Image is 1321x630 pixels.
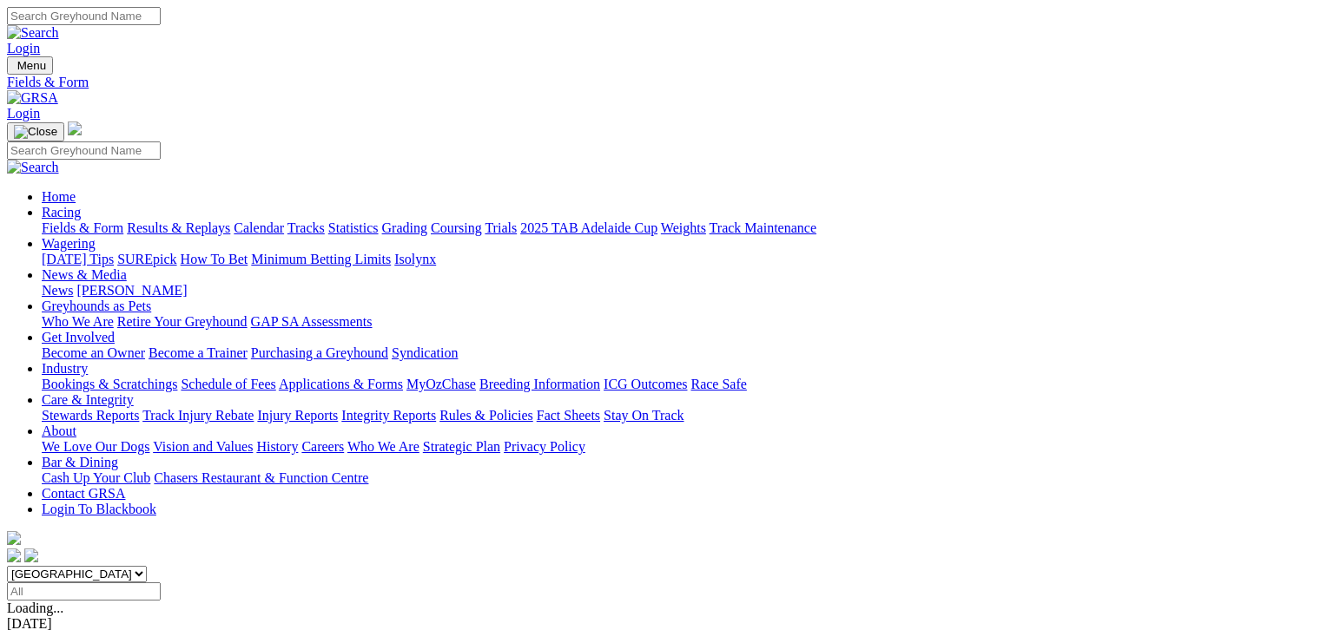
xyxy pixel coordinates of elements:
a: Home [42,189,76,204]
a: Applications & Forms [279,377,403,391]
a: Fields & Form [42,220,123,235]
a: Login [7,106,40,121]
a: Careers [301,439,344,454]
a: News & Media [42,267,127,282]
a: Greyhounds as Pets [42,299,151,313]
div: About [42,439,1314,455]
a: Statistics [328,220,379,235]
img: GRSA [7,90,58,106]
input: Search [7,7,161,25]
a: Cash Up Your Club [42,470,150,485]
a: Race Safe [690,377,746,391]
a: Weights [661,220,706,235]
a: [DATE] Tips [42,252,114,266]
a: How To Bet [181,252,248,266]
div: News & Media [42,283,1314,299]
a: [PERSON_NAME] [76,283,187,298]
a: Become a Trainer [149,345,248,360]
a: Tracks [287,220,325,235]
a: Track Maintenance [710,220,816,235]
a: Vision and Values [153,439,253,454]
a: Injury Reports [257,408,338,423]
div: Wagering [42,252,1314,267]
a: Care & Integrity [42,392,134,407]
a: Strategic Plan [423,439,500,454]
a: Fact Sheets [537,408,600,423]
a: Bookings & Scratchings [42,377,177,391]
input: Select date [7,582,161,600]
a: Syndication [392,345,458,360]
a: Rules & Policies [439,408,533,423]
button: Toggle navigation [7,122,64,141]
div: Industry [42,377,1314,392]
div: Get Involved [42,345,1314,361]
a: GAP SA Assessments [251,314,373,329]
img: Close [14,125,57,139]
a: Results & Replays [127,220,230,235]
input: Search [7,141,161,160]
a: Contact GRSA [42,486,125,501]
a: Trials [485,220,517,235]
span: Menu [17,59,46,72]
a: Stay On Track [604,408,684,423]
a: Who We Are [42,314,114,329]
a: Minimum Betting Limits [251,252,391,266]
a: We Love Our Dogs [42,439,149,454]
img: logo-grsa-white.png [7,531,21,545]
a: Stewards Reports [42,408,139,423]
a: History [256,439,298,454]
a: Calendar [234,220,284,235]
a: SUREpick [117,252,176,266]
a: Retire Your Greyhound [117,314,248,329]
img: logo-grsa-white.png [68,121,82,135]
a: About [42,423,76,438]
a: Login [7,41,40,56]
img: facebook.svg [7,548,21,562]
a: Privacy Policy [504,439,585,454]
a: Grading [382,220,427,235]
div: Greyhounds as Pets [42,314,1314,330]
a: MyOzChase [406,377,476,391]
a: Isolynx [394,252,436,266]
a: Login To Blackbook [42,502,156,516]
a: 2025 TAB Adelaide Cup [520,220,657,235]
a: Who We Are [347,439,419,454]
button: Toggle navigation [7,56,53,75]
a: Get Involved [42,330,115,345]
div: Care & Integrity [42,408,1314,423]
a: Breeding Information [479,377,600,391]
span: Loading... [7,600,63,615]
a: Racing [42,205,81,220]
a: Wagering [42,236,96,251]
img: Search [7,160,59,175]
a: Fields & Form [7,75,1314,90]
a: Industry [42,361,88,376]
div: Racing [42,220,1314,236]
a: Chasers Restaurant & Function Centre [154,470,368,485]
a: News [42,283,73,298]
a: Become an Owner [42,345,145,360]
a: ICG Outcomes [604,377,687,391]
a: Purchasing a Greyhound [251,345,388,360]
img: Search [7,25,59,41]
div: Bar & Dining [42,470,1314,486]
a: Coursing [431,220,482,235]
img: twitter.svg [24,548,38,562]
a: Track Injury Rebate [142,408,254,423]
a: Bar & Dining [42,455,118,469]
a: Integrity Reports [341,408,436,423]
a: Schedule of Fees [181,377,275,391]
